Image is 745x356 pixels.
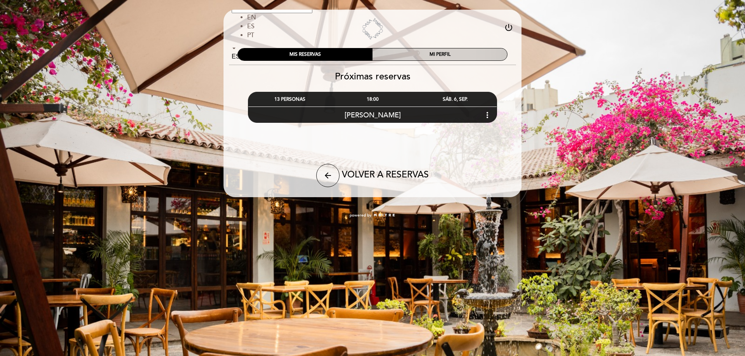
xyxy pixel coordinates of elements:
div: SÁB. 6, SEP. [414,92,497,107]
i: more_vert [483,110,492,120]
span: [PERSON_NAME] [345,111,401,119]
button: power_settings_new [504,23,513,35]
img: MEITRE [373,213,395,217]
span: ES [247,22,255,30]
div: MIS RESERVAS [238,48,372,60]
a: powered by [350,213,395,218]
div: 18:00 [331,92,414,107]
h2: Próximas reservas [223,71,522,82]
i: arrow_back [323,171,333,180]
div: 13 PERSONAS [248,92,331,107]
div: MI PERFIL [372,48,507,60]
i: power_settings_new [504,23,513,32]
span: PT [247,31,254,39]
span: EN [247,14,256,21]
span: VOLVER A RESERVAS [342,169,429,180]
span: powered by [350,213,371,218]
a: Casa Tambo [324,18,421,40]
button: arrow_back [316,164,340,187]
